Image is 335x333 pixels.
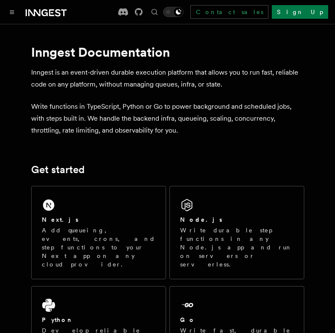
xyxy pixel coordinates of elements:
[180,226,294,269] p: Write durable step functions in any Node.js app and run on servers or serverless.
[7,7,17,17] button: Toggle navigation
[180,215,222,224] h2: Node.js
[169,186,304,279] a: Node.jsWrite durable step functions in any Node.js app and run on servers or serverless.
[163,7,184,17] button: Toggle dark mode
[31,186,166,279] a: Next.jsAdd queueing, events, crons, and step functions to your Next app on any cloud provider.
[31,67,304,90] p: Inngest is an event-driven durable execution platform that allows you to run fast, reliable code ...
[31,101,304,136] p: Write functions in TypeScript, Python or Go to power background and scheduled jobs, with steps bu...
[42,226,155,269] p: Add queueing, events, crons, and step functions to your Next app on any cloud provider.
[272,5,328,19] a: Sign Up
[42,215,79,224] h2: Next.js
[31,44,304,60] h1: Inngest Documentation
[42,316,73,324] h2: Python
[149,7,160,17] button: Find something...
[180,316,195,324] h2: Go
[31,164,84,176] a: Get started
[190,5,268,19] a: Contact sales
